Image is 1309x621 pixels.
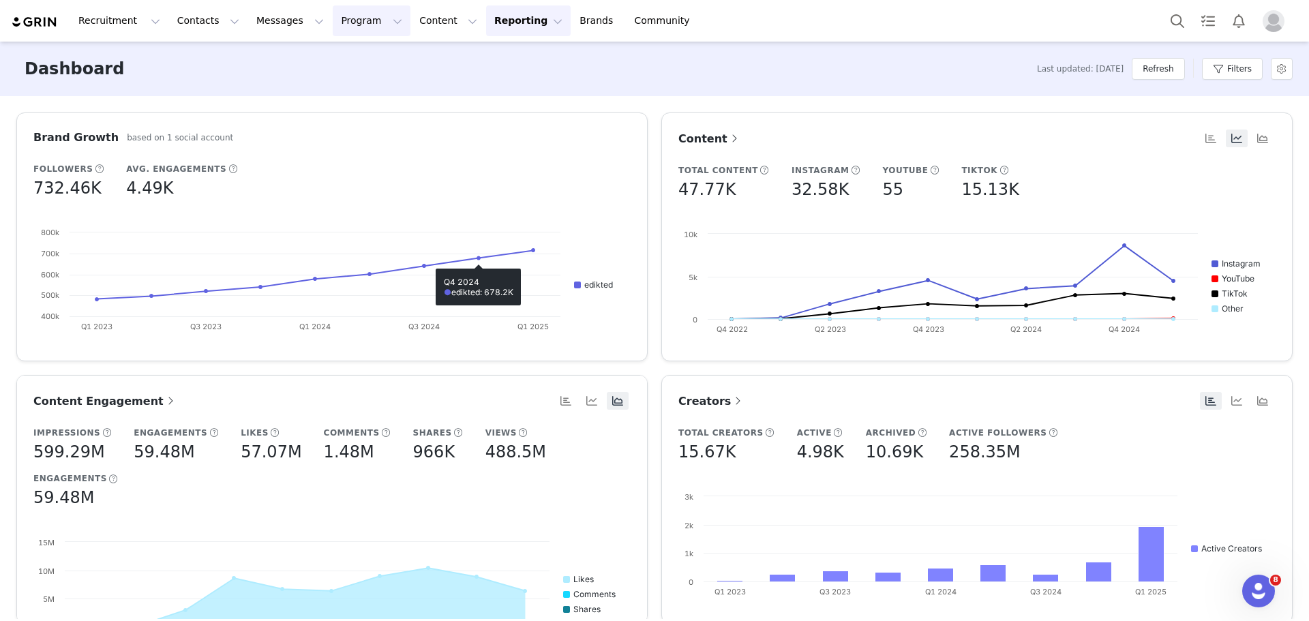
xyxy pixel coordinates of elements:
h5: Active [797,427,832,439]
button: Search [1162,5,1192,36]
text: 400k [41,312,59,321]
button: Program [333,5,410,36]
h5: 4.98K [797,440,844,464]
a: Tasks [1193,5,1223,36]
img: placeholder-profile.jpg [1263,10,1284,32]
span: 8 [1270,575,1281,586]
text: Q1 2025 [517,322,549,331]
h3: Dashboard [25,57,124,81]
h5: 15.67K [678,440,736,464]
h5: Active Followers [949,427,1047,439]
h5: Comments [324,427,380,439]
text: Q3 2024 [408,322,440,331]
h5: 47.77K [678,177,736,202]
h5: 55 [882,177,903,202]
text: Q1 2023 [714,587,746,596]
h5: 732.46K [33,176,102,200]
text: 5M [43,594,55,604]
h3: Brand Growth [33,130,119,146]
button: Content [411,5,485,36]
h5: Instagram [792,164,849,177]
h5: 1.48M [324,440,374,464]
text: Q1 2024 [299,322,331,331]
h5: Total Content [678,164,758,177]
h5: 32.58K [792,177,849,202]
h5: Total Creators [678,427,764,439]
text: Q4 2022 [717,324,748,334]
iframe: Intercom live chat [1242,575,1275,607]
text: Q2 2024 [1010,324,1042,334]
text: Q3 2023 [190,322,222,331]
text: edikted [584,279,613,290]
text: 700k [41,249,59,258]
h5: based on 1 social account [127,132,233,144]
text: Q4 2023 [913,324,944,334]
text: Q1 2024 [925,587,957,596]
h5: Avg. Engagements [126,163,226,175]
text: Q1 2023 [81,322,112,331]
text: 800k [41,228,59,237]
h5: YouTube [882,164,928,177]
h5: 488.5M [485,440,546,464]
text: 5k [689,273,697,282]
span: Content [678,132,741,145]
text: Q1 2025 [1135,587,1167,596]
text: Q3 2023 [819,587,851,596]
h5: 59.48M [33,485,94,510]
text: 2k [684,521,693,530]
text: Q2 2023 [815,324,846,334]
span: Last updated: [DATE] [1037,63,1124,75]
button: Recruitment [70,5,168,36]
span: Content Engagement [33,395,177,408]
h5: 258.35M [949,440,1021,464]
h5: Impressions [33,427,100,439]
text: Q4 2024 [1109,324,1140,334]
h5: Archived [866,427,916,439]
button: Contacts [169,5,247,36]
button: Notifications [1224,5,1254,36]
a: Brands [571,5,625,36]
text: Comments [573,589,616,599]
text: Other [1222,303,1244,314]
text: 0 [689,577,693,587]
text: TikTok [1222,288,1248,299]
text: Likes [573,574,594,584]
text: Q3 2024 [1030,587,1062,596]
text: 10k [684,230,697,239]
a: Content [678,130,741,147]
h5: 966K [413,440,455,464]
a: Creators [678,393,744,410]
a: Content Engagement [33,393,177,410]
text: 1k [684,549,693,558]
text: 10M [38,566,55,576]
h5: 599.29M [33,440,105,464]
span: Creators [678,395,744,408]
button: Reporting [486,5,571,36]
h5: 57.07M [241,440,301,464]
text: YouTube [1222,273,1254,284]
text: 3k [684,492,693,502]
h5: 4.49K [126,176,173,200]
button: Filters [1202,58,1263,80]
text: 500k [41,290,59,300]
h5: Engagements [33,472,107,485]
h5: 59.48M [134,440,194,464]
img: grin logo [11,16,59,29]
h5: Likes [241,427,269,439]
h5: Followers [33,163,93,175]
text: Shares [573,604,601,614]
text: 15M [38,538,55,547]
button: Messages [248,5,332,36]
text: Active Creators [1201,543,1262,554]
text: 0 [693,315,697,324]
text: 600k [41,270,59,279]
h5: 10.69K [866,440,923,464]
a: Community [627,5,704,36]
h5: TikTok [961,164,997,177]
text: Instagram [1222,258,1261,269]
button: Profile [1254,10,1298,32]
h5: Views [485,427,517,439]
h5: Engagements [134,427,207,439]
h5: 15.13K [961,177,1019,202]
